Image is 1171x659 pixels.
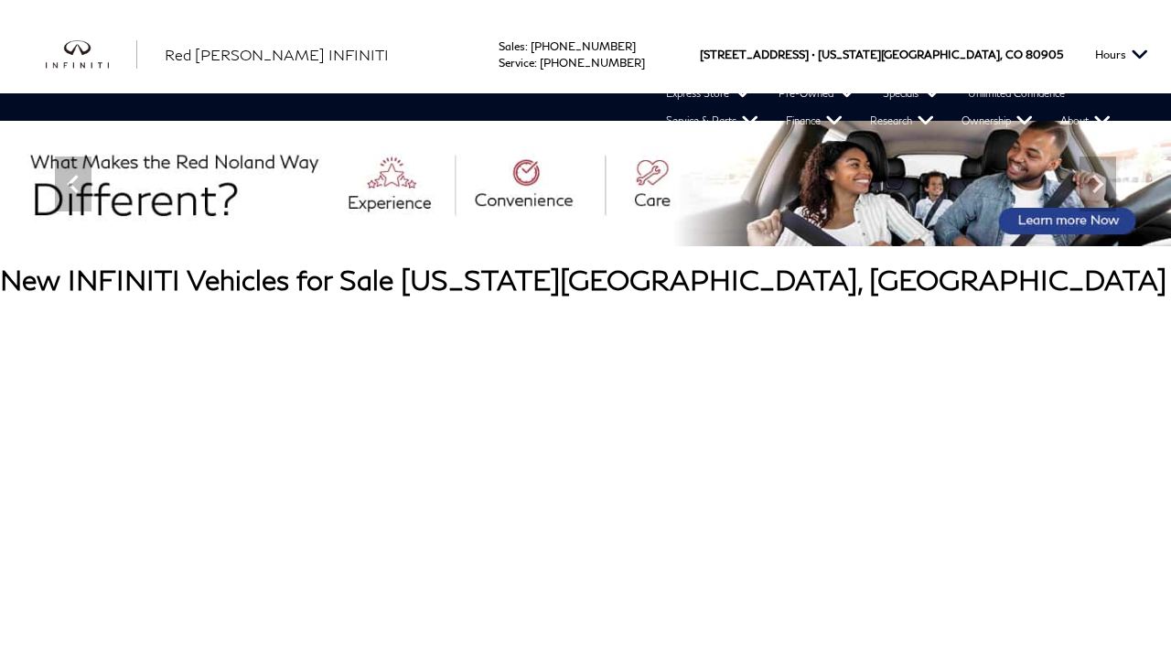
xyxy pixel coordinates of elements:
[165,46,389,63] span: Red [PERSON_NAME] INFINITI
[525,39,528,53] span: :
[1047,107,1124,135] a: About
[1086,16,1157,93] button: Open the hours dropdown
[165,44,389,66] a: Red [PERSON_NAME] INFINITI
[499,39,525,53] span: Sales
[869,80,954,107] a: Specials
[765,80,869,107] a: Pre-Owned
[700,16,815,93] span: [STREET_ADDRESS] •
[18,80,1171,135] nav: Main Navigation
[499,56,534,70] span: Service
[1026,16,1063,93] span: 80905
[531,39,636,53] a: [PHONE_NUMBER]
[954,80,1079,107] a: Unlimited Confidence
[534,56,537,70] span: :
[652,107,772,135] a: Service & Parts
[46,40,137,70] img: INFINITI
[856,107,948,135] a: Research
[700,48,1063,61] a: [STREET_ADDRESS] • [US_STATE][GEOGRAPHIC_DATA], CO 80905
[818,16,1003,93] span: [US_STATE][GEOGRAPHIC_DATA],
[772,107,856,135] a: Finance
[948,107,1047,135] a: Ownership
[652,80,765,107] a: Express Store
[46,40,137,70] a: infiniti
[1005,16,1023,93] span: CO
[540,56,645,70] a: [PHONE_NUMBER]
